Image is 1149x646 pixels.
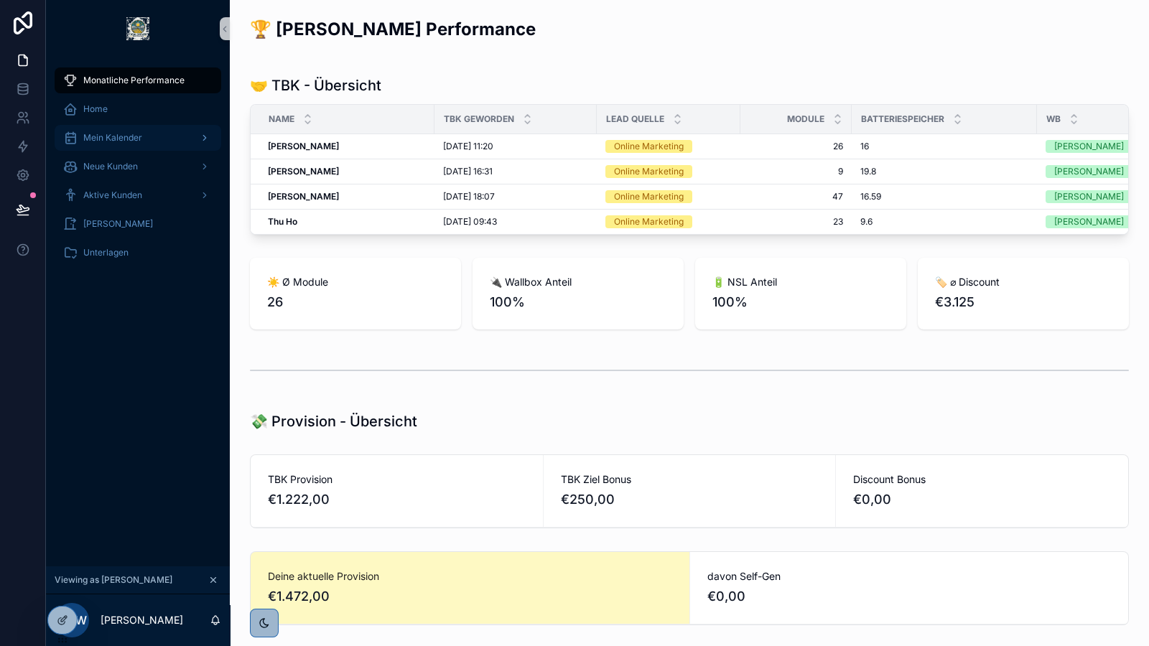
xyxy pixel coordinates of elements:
[443,216,497,228] span: [DATE] 09:43
[787,113,824,125] span: Module
[1046,113,1061,125] span: WB
[707,586,1112,607] span: €0,00
[606,113,664,125] span: Lead Quelle
[126,17,149,40] img: App logo
[749,141,843,152] span: 26
[614,165,684,178] div: Online Marketing
[269,113,294,125] span: Name
[55,154,221,179] a: Neue Kunden
[860,141,869,152] span: 16
[1054,140,1124,153] div: [PERSON_NAME]
[268,141,339,151] strong: [PERSON_NAME]
[860,166,876,177] span: 19.8
[853,472,1111,487] span: Discount Bonus
[83,189,142,201] span: Aktive Kunden
[268,166,339,177] strong: [PERSON_NAME]
[712,292,889,312] span: 100%
[749,191,843,202] span: 47
[1054,215,1124,228] div: [PERSON_NAME]
[55,211,221,237] a: [PERSON_NAME]
[55,182,221,208] a: Aktive Kunden
[268,216,297,227] strong: Thu Ho
[268,191,339,202] strong: [PERSON_NAME]
[614,190,684,203] div: Online Marketing
[267,275,444,289] span: ☀️ Ø Module
[861,113,944,125] span: Batteriespeicher
[268,472,526,487] span: TBK Provision
[443,141,493,152] span: [DATE] 11:20
[55,67,221,93] a: Monatliche Performance
[250,75,381,95] h1: 🤝 TBK - Übersicht
[614,140,684,153] div: Online Marketing
[250,17,536,41] h2: 🏆 [PERSON_NAME] Performance
[101,613,183,627] p: [PERSON_NAME]
[83,161,138,172] span: Neue Kunden
[561,490,819,510] span: €250,00
[83,218,153,230] span: [PERSON_NAME]
[268,490,526,510] span: €1.222,00
[46,57,230,284] div: scrollable content
[561,472,819,487] span: TBK Ziel Bonus
[614,215,684,228] div: Online Marketing
[444,113,514,125] span: TBK geworden
[268,569,672,584] span: Deine aktuelle Provision
[83,247,129,258] span: Unterlagen
[749,216,843,228] span: 23
[55,96,221,122] a: Home
[935,275,1112,289] span: 🏷 ⌀ Discount
[55,125,221,151] a: Mein Kalender
[267,292,444,312] span: 26
[443,166,493,177] span: [DATE] 16:31
[55,240,221,266] a: Unterlagen
[490,275,666,289] span: 🔌 Wallbox Anteil
[749,166,843,177] span: 9
[83,75,185,86] span: Monatliche Performance
[853,490,1111,510] span: €0,00
[55,574,172,586] span: Viewing as [PERSON_NAME]
[707,569,1112,584] span: davon Self-Gen
[490,292,666,312] span: 100%
[83,132,142,144] span: Mein Kalender
[1054,165,1124,178] div: [PERSON_NAME]
[712,275,889,289] span: 🔋 NSL Anteil
[860,191,881,202] span: 16.59
[268,586,672,607] span: €1.472,00
[443,191,495,202] span: [DATE] 18:07
[83,103,108,115] span: Home
[1054,190,1124,203] div: [PERSON_NAME]
[935,292,1112,312] span: €3.125
[250,411,417,431] h1: 💸 Provision - Übersicht
[860,216,873,228] span: 9.6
